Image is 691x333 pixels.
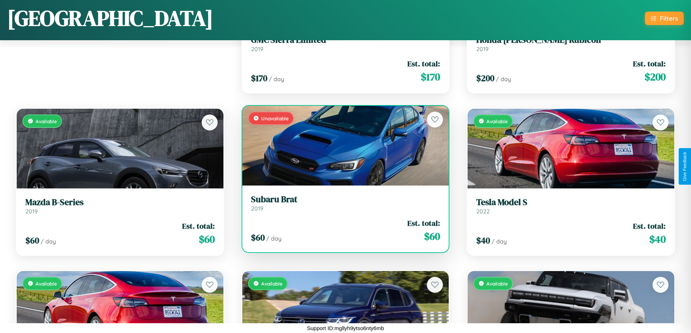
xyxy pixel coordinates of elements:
span: / day [491,238,507,245]
span: $ 200 [476,72,494,84]
span: $ 60 [424,229,440,243]
span: $ 170 [421,70,440,84]
span: $ 60 [199,232,215,246]
span: Est. total: [633,221,666,231]
span: / day [269,75,284,83]
span: 2019 [25,208,38,215]
span: 2019 [476,45,489,53]
span: Est. total: [633,58,666,69]
a: GMC Sierra Limited2019 [251,35,440,53]
h3: Tesla Model S [476,197,666,208]
span: / day [266,235,281,242]
h3: GMC Sierra Limited [251,35,440,45]
span: $ 40 [649,232,666,246]
a: Subaru Brat2019 [251,194,440,212]
p: Support ID: mgllyh9ytso6nty6mb [307,323,384,333]
span: Unavailable [261,115,289,121]
div: Filters [660,14,678,22]
a: Honda [PERSON_NAME] Rubicon2019 [476,35,666,53]
span: Available [36,280,57,287]
a: Tesla Model S2022 [476,197,666,215]
span: 2019 [251,45,263,53]
span: Available [486,280,508,287]
span: $ 60 [25,234,39,246]
span: Available [36,118,57,124]
span: 2019 [251,205,263,212]
h3: Honda [PERSON_NAME] Rubicon [476,35,666,45]
span: 2022 [476,208,490,215]
a: Mazda B-Series2019 [25,197,215,215]
span: Available [486,118,508,124]
h3: Mazda B-Series [25,197,215,208]
h3: Subaru Brat [251,194,440,205]
button: Filters [645,12,684,25]
span: Est. total: [407,218,440,228]
span: Available [261,280,283,287]
span: $ 60 [251,232,265,243]
h1: [GEOGRAPHIC_DATA] [7,3,213,33]
span: / day [496,75,511,83]
span: $ 170 [251,72,267,84]
span: Est. total: [407,58,440,69]
span: $ 200 [645,70,666,84]
span: Est. total: [182,221,215,231]
span: $ 40 [476,234,490,246]
span: / day [41,238,56,245]
div: Give Feedback [682,152,687,181]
